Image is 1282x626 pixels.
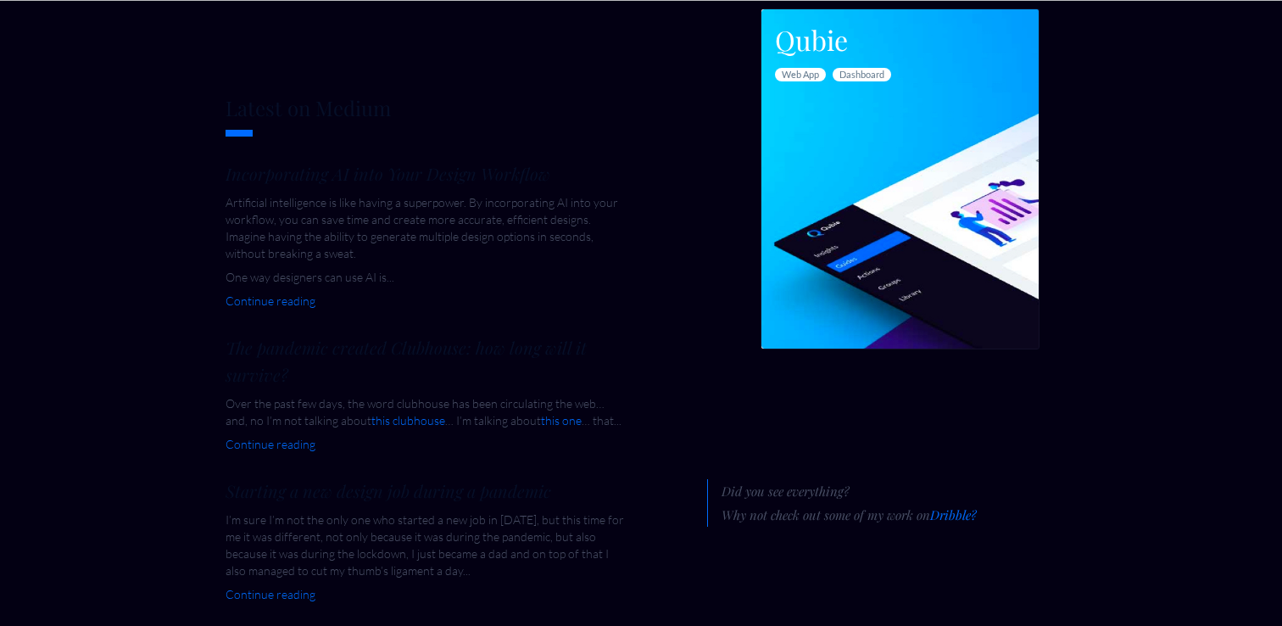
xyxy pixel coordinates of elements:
h4: Incorporating AI into Your Design Workflow [226,160,624,187]
a: Dribble? [930,506,977,523]
a: Continue reading [226,587,315,601]
span: Dashboard [833,68,891,81]
a: Continue reading [226,293,315,308]
p: Did you see everything? Why not check out some of my work on [707,479,1026,527]
a: Qubie Web AppDashboard [761,9,1039,349]
a: this clubhouse [371,413,445,428]
p: I’m sure I’m not the only one who started a new job in [DATE], but this time for me it was differ... [226,511,624,579]
span: Web App [775,68,826,81]
h3: Qubie [775,23,1025,64]
a: Continue reading [226,437,315,451]
h4: Starting a new design job during a pandemic [226,478,624,505]
h2: Latest on Medium [226,94,624,121]
h4: The pandemic created Clubhouse: how long will it survive? [226,334,624,388]
p: Over the past few days, the word clubhouse has been circulating the web… and, no I’m not talking ... [226,395,624,429]
p: One way designers can use AI is... [226,269,624,286]
p: Artificial intelligence is like having a superpower. By incorporating AI into your workflow, you ... [226,194,624,262]
a: this one [541,413,582,428]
